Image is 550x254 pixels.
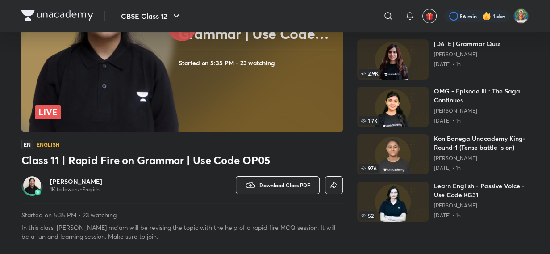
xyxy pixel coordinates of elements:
[434,117,529,124] p: [DATE] • 1h
[434,134,529,152] h6: Kon Banega Unacademy King- Round-1 (Tense battle is on)
[434,165,529,172] p: [DATE] • 1h
[359,164,379,173] span: 976
[116,7,187,25] button: CBSE Class 12
[21,10,93,21] img: Company Logo
[434,61,500,68] p: [DATE] • 1h
[23,176,41,194] img: Avatar
[434,155,529,162] a: [PERSON_NAME]
[434,39,500,48] h6: [DATE] Grammar Quiz
[21,174,43,196] a: Avatarbadge
[21,211,343,220] p: Started on 5:35 PM • 23 watching
[50,186,102,193] p: 1K followers • English
[434,182,529,199] h6: Learn English - Passive Voice - Use Code KG31
[21,223,343,241] p: In this class, [PERSON_NAME] ma'am will be revising the topic with the help of a rapid fire MCQ s...
[179,57,339,69] h4: Started on 5:35 PM • 23 watching
[434,202,529,209] a: [PERSON_NAME]
[21,153,343,167] h3: Class 11 | Rapid Fire on Grammar | Use Code OP05
[482,12,491,21] img: streak
[434,87,529,105] h6: OMG - Episode III : The Saga Continues
[359,211,375,220] span: 52
[513,8,529,24] img: Dinesh Kumar
[359,69,380,78] span: 2.9K
[259,182,310,189] span: Download Class PDF
[434,51,500,58] a: [PERSON_NAME]
[434,107,529,114] a: [PERSON_NAME]
[425,12,433,20] img: avatar
[422,9,437,23] button: avatar
[50,177,102,186] a: [PERSON_NAME]
[35,189,41,195] img: badge
[21,10,93,23] a: Company Logo
[434,212,529,219] p: [DATE] • 1h
[37,142,60,147] h4: English
[179,7,339,42] h2: Class 11 | Rapid Fire on Grammar | Use Code OP05
[21,140,33,149] span: EN
[236,176,320,194] button: Download Class PDF
[359,116,379,125] span: 1.7K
